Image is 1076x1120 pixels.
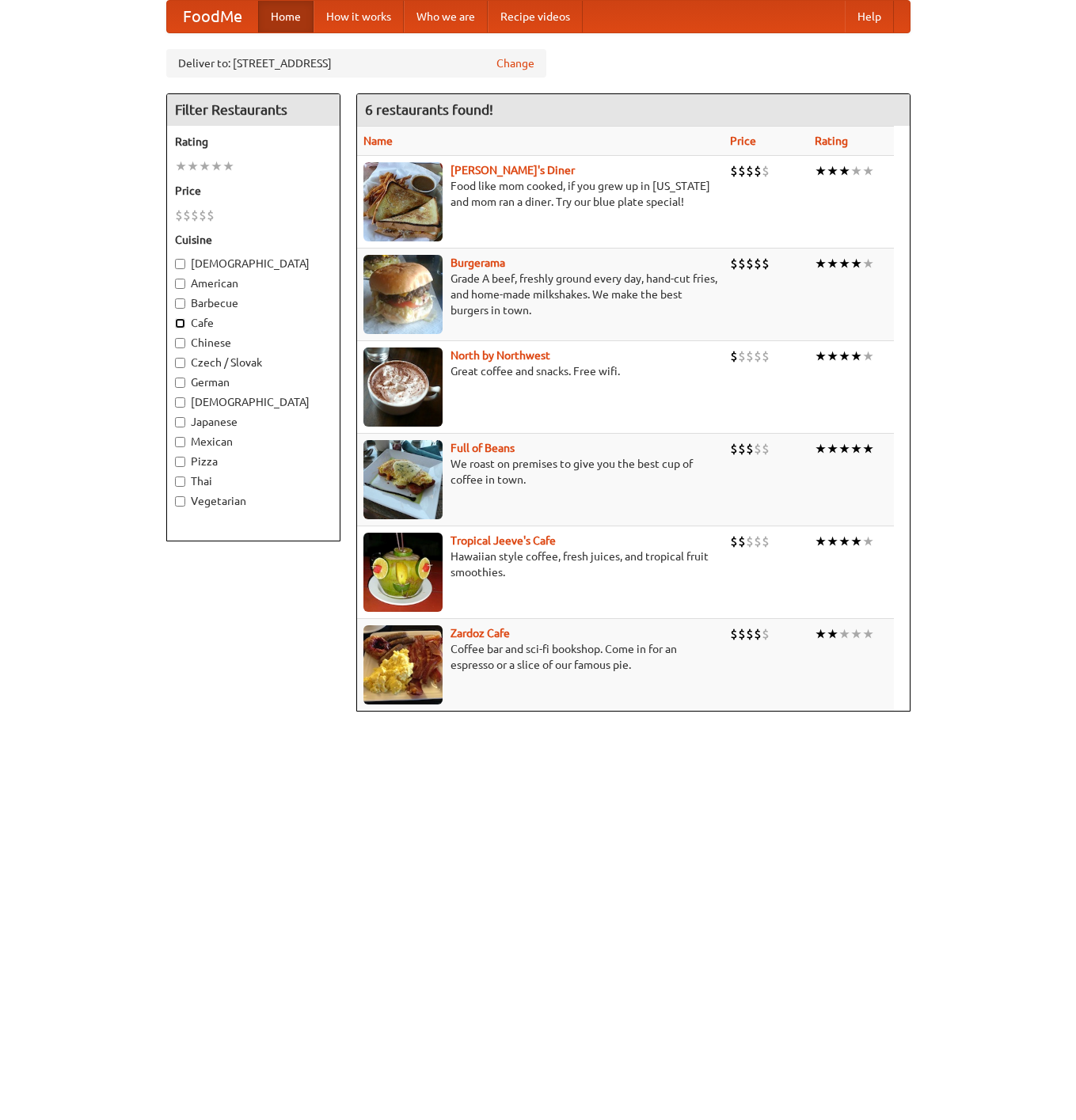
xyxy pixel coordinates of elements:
[762,162,770,180] li: $
[363,533,443,612] img: jeeves.jpg
[762,255,770,272] li: $
[191,207,199,224] li: $
[862,533,874,550] li: ★
[815,135,848,147] a: Rating
[850,440,862,457] li: ★
[827,440,838,457] li: ★
[850,347,862,365] li: ★
[363,363,717,379] p: Great coffee and snacks. Free wifi.
[738,255,746,272] li: $
[175,279,185,289] input: American
[746,255,754,272] li: $
[746,162,754,180] li: $
[451,534,556,547] a: Tropical Jeeve's Cafe
[862,162,874,180] li: ★
[746,533,754,550] li: $
[363,549,717,580] p: Hawaiian style coffee, fresh juices, and tropical fruit smoothies.
[175,158,187,175] li: ★
[451,627,510,640] a: Zardoz Cafe
[363,135,393,147] a: Name
[451,442,515,454] a: Full of Beans
[175,183,332,199] h5: Price
[815,347,827,365] li: ★
[827,625,838,643] li: ★
[762,347,770,365] li: $
[862,440,874,457] li: ★
[730,625,738,643] li: $
[815,255,827,272] li: ★
[175,414,332,430] label: Japanese
[451,164,575,177] b: [PERSON_NAME]'s Diner
[738,162,746,180] li: $
[166,49,546,78] div: Deliver to: [STREET_ADDRESS]
[827,162,838,180] li: ★
[827,255,838,272] li: ★
[730,255,738,272] li: $
[827,347,838,365] li: ★
[363,440,443,519] img: beans.jpg
[827,533,838,550] li: ★
[363,456,717,488] p: We roast on premises to give you the best cup of coffee in town.
[754,347,762,365] li: $
[175,355,332,370] label: Czech / Slovak
[175,473,332,489] label: Thai
[363,271,717,318] p: Grade A beef, freshly ground every day, hand-cut fries, and home-made milkshakes. We make the bes...
[815,533,827,550] li: ★
[762,533,770,550] li: $
[738,533,746,550] li: $
[845,1,894,32] a: Help
[815,440,827,457] li: ★
[207,207,215,224] li: $
[850,625,862,643] li: ★
[175,454,332,469] label: Pizza
[363,162,443,241] img: sallys.jpg
[862,347,874,365] li: ★
[862,625,874,643] li: ★
[175,338,185,348] input: Chinese
[175,493,332,509] label: Vegetarian
[730,533,738,550] li: $
[496,55,534,71] a: Change
[850,162,862,180] li: ★
[175,397,185,408] input: [DEMOGRAPHIC_DATA]
[175,315,332,331] label: Cafe
[754,440,762,457] li: $
[815,162,827,180] li: ★
[175,434,332,450] label: Mexican
[175,232,332,248] h5: Cuisine
[363,625,443,704] img: zardoz.jpg
[488,1,583,32] a: Recipe videos
[730,440,738,457] li: $
[175,275,332,291] label: American
[754,625,762,643] li: $
[211,158,222,175] li: ★
[746,347,754,365] li: $
[838,440,850,457] li: ★
[754,533,762,550] li: $
[175,259,185,269] input: [DEMOGRAPHIC_DATA]
[404,1,488,32] a: Who we are
[754,255,762,272] li: $
[175,207,183,224] li: $
[365,102,493,117] ng-pluralize: 6 restaurants found!
[258,1,314,32] a: Home
[762,440,770,457] li: $
[451,256,505,269] a: Burgerama
[451,349,550,362] a: North by Northwest
[746,440,754,457] li: $
[175,378,185,388] input: German
[175,295,332,311] label: Barbecue
[175,476,185,487] input: Thai
[363,347,443,427] img: north.jpg
[746,625,754,643] li: $
[175,134,332,150] h5: Rating
[730,162,738,180] li: $
[175,298,185,309] input: Barbecue
[175,457,185,467] input: Pizza
[183,207,191,224] li: $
